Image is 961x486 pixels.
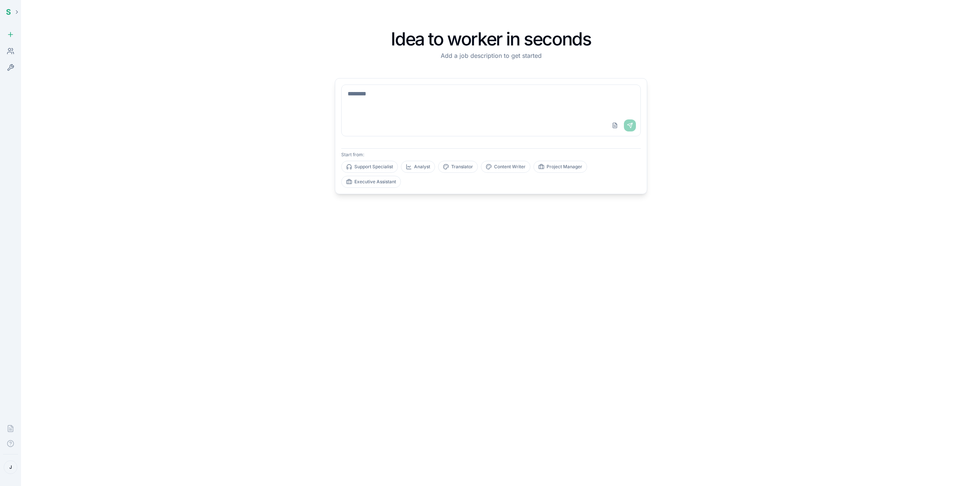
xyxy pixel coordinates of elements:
[335,30,647,48] h1: Idea to worker in seconds
[438,161,478,173] button: Translator
[4,460,17,474] button: J
[6,8,11,17] span: S
[341,176,401,188] button: Executive Assistant
[401,161,435,173] button: Analyst
[533,161,587,173] button: Project Manager
[341,161,398,173] button: Support Specialist
[481,161,530,173] button: Content Writer
[335,51,647,60] p: Add a job description to get started
[9,464,12,470] span: J
[341,152,641,158] p: Start from:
